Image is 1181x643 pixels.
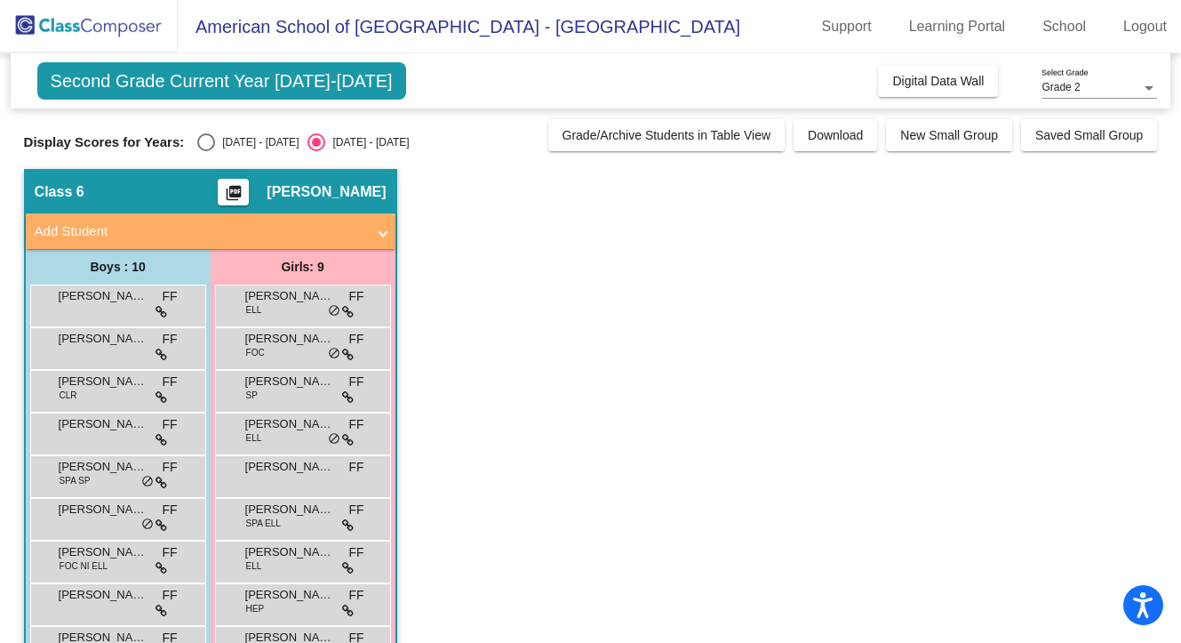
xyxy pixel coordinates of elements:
[563,128,771,142] span: Grade/Archive Students in Table View
[162,458,177,477] span: FF
[328,347,340,361] span: do_not_disturb_alt
[35,221,365,242] mat-panel-title: Add Student
[59,458,148,476] span: [PERSON_NAME]
[162,415,177,434] span: FF
[162,543,177,562] span: FF
[886,119,1012,151] button: New Small Group
[215,134,299,150] div: [DATE] - [DATE]
[895,12,1020,41] a: Learning Portal
[328,432,340,446] span: do_not_disturb_alt
[245,330,334,348] span: [PERSON_NAME]
[35,183,84,201] span: Class 6
[246,389,258,402] span: SP
[246,517,281,530] span: SPA ELL
[24,134,185,150] span: Display Scores for Years:
[246,602,265,615] span: HEP
[60,474,91,487] span: SPA SP
[900,128,998,142] span: New Small Group
[808,12,886,41] a: Support
[26,213,395,249] mat-expansion-panel-header: Add Student
[59,330,148,348] span: [PERSON_NAME]
[162,373,177,391] span: FF
[246,346,265,359] span: FOC
[141,475,154,489] span: do_not_disturb_alt
[245,415,334,433] span: [PERSON_NAME]
[1109,12,1181,41] a: Logout
[348,458,363,477] span: FF
[1041,81,1080,93] span: Grade 2
[325,134,409,150] div: [DATE] - [DATE]
[328,304,340,318] span: do_not_disturb_alt
[245,543,334,561] span: [PERSON_NAME]
[59,373,148,390] span: [PERSON_NAME]
[267,183,386,201] span: [PERSON_NAME]
[348,586,363,605] span: FF
[348,287,363,306] span: FF
[162,330,177,349] span: FF
[1035,128,1143,142] span: Saved Small Group
[59,586,148,604] span: [PERSON_NAME]
[162,287,177,306] span: FF
[178,12,740,41] span: American School of [GEOGRAPHIC_DATA] - [GEOGRAPHIC_DATA]
[60,389,77,402] span: CLR
[808,128,863,142] span: Download
[348,373,363,391] span: FF
[162,586,177,605] span: FF
[223,184,244,209] mat-icon: picture_as_pdf
[59,287,148,305] span: [PERSON_NAME]
[197,133,409,151] mat-radio-group: Select an option
[141,518,154,532] span: do_not_disturb_alt
[1021,119,1157,151] button: Saved Small Group
[245,458,334,476] span: [PERSON_NAME]
[794,119,877,151] button: Download
[37,62,406,100] span: Second Grade Current Year [DATE]-[DATE]
[892,74,984,88] span: Digital Data Wall
[246,559,262,573] span: ELL
[59,543,148,561] span: [PERSON_NAME]
[59,501,148,518] span: [PERSON_NAME]
[878,65,998,97] button: Digital Data Wall
[245,586,334,604] span: [PERSON_NAME]
[245,287,334,305] span: [PERSON_NAME]
[218,179,249,205] button: Print Students Details
[211,249,395,285] div: Girls: 9
[246,431,262,445] span: ELL
[59,415,148,433] span: [PERSON_NAME]
[348,415,363,434] span: FF
[26,249,211,285] div: Boys : 10
[1028,12,1100,41] a: School
[246,303,262,317] span: ELL
[348,501,363,519] span: FF
[245,501,334,518] span: [PERSON_NAME]
[60,559,108,573] span: FOC NI ELL
[348,543,363,562] span: FF
[348,330,363,349] span: FF
[548,119,786,151] button: Grade/Archive Students in Table View
[245,373,334,390] span: [PERSON_NAME]
[162,501,177,519] span: FF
